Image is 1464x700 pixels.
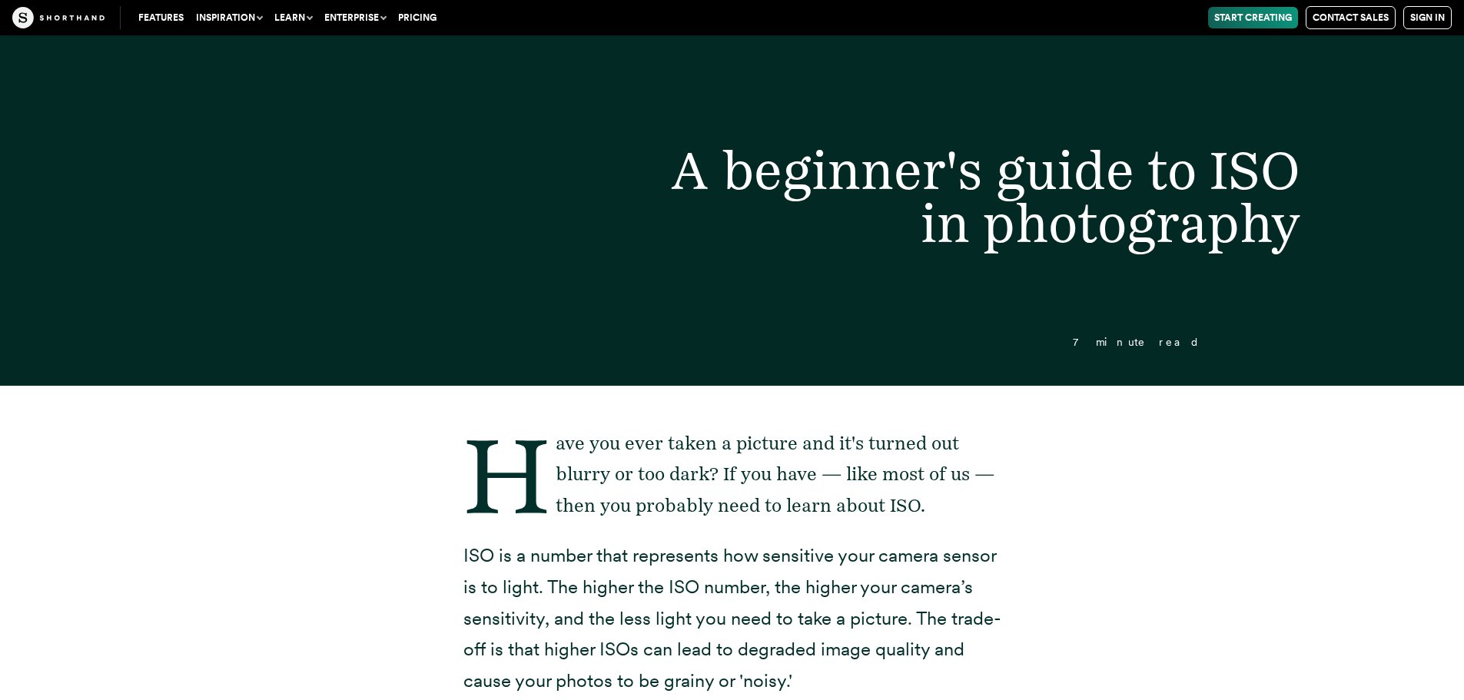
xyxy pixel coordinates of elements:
p: Have you ever taken a picture and it's turned out blurry or too dark? If you have — like most of ... [463,428,1001,522]
img: The Craft [12,7,105,28]
button: Enterprise [318,7,392,28]
a: Features [132,7,190,28]
a: Pricing [392,7,443,28]
button: Learn [268,7,318,28]
h1: A beginner's guide to ISO in photography [632,144,1332,250]
button: Inspiration [190,7,268,28]
a: Contact Sales [1306,6,1396,29]
p: 7 minute read [232,337,1231,348]
a: Sign in [1403,6,1452,29]
a: Start Creating [1208,7,1298,28]
p: ISO is a number that represents how sensitive your camera sensor is to light. The higher the ISO ... [463,540,1001,697]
